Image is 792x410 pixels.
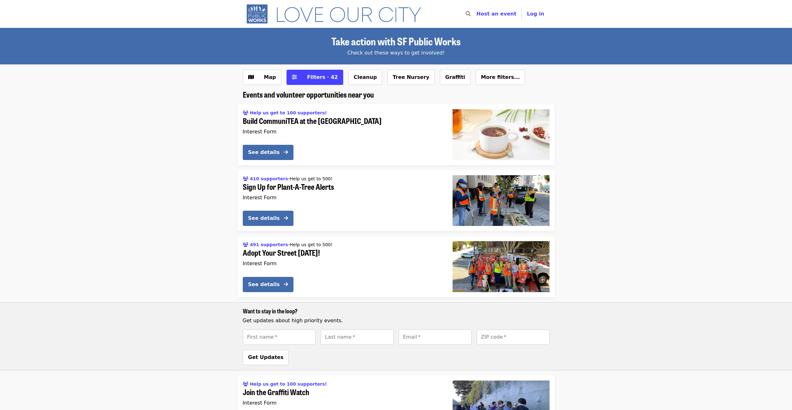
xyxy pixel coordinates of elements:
[248,354,284,360] span: Get Updates
[243,70,281,85] button: Show map view
[243,307,298,315] span: Want to stay in the loop?
[243,49,550,57] div: Check out these ways to get involved!
[243,174,333,182] div: ·
[243,211,293,226] button: See details
[250,110,327,115] span: Help us get to 100 supporters!
[243,240,333,248] div: ·
[243,116,442,125] span: Build CommuniTEA at the [GEOGRAPHIC_DATA]
[321,330,394,345] input: [object Object]
[243,176,248,182] i: users icon
[238,170,555,231] a: See details for "Sign Up for Plant-A-Tree Alerts"
[243,110,248,116] i: users icon
[243,4,431,24] img: SF Public Works - Home
[250,381,327,387] span: Help us get to 100 supporters!
[250,176,288,181] span: 410 supporters
[248,149,280,156] div: See details
[290,242,332,247] span: Help us get to 500!
[481,74,520,80] span: More filters...
[332,34,460,48] span: Take action with SF Public Works
[243,242,248,247] i: users icon
[522,8,549,20] button: Log in
[243,182,442,191] span: Sign Up for Plant-A-Tree Alerts
[243,145,293,160] button: See details
[250,242,288,247] span: 491 supporters
[476,70,525,85] button: More filters...
[287,70,343,85] button: Filters (42 selected)
[453,175,550,226] img: Sign Up for Plant-A-Tree Alerts organized by SF Public Works
[243,248,442,257] span: Adopt Your Street [DATE]!
[238,236,555,297] a: See details for "Adopt Your Street Today!"
[474,6,480,22] input: Search
[292,74,297,80] i: sliders-h icon
[307,74,338,80] span: Filters · 42
[466,11,471,17] i: search icon
[243,388,442,397] span: Join the Graffiti Watch
[248,215,280,222] div: See details
[284,215,288,221] i: arrow-right icon
[476,11,516,17] a: Host an event
[527,11,544,17] span: Log in
[243,195,277,201] span: Interest Form
[248,74,254,80] i: map icon
[243,277,293,292] button: See details
[243,330,316,345] input: [object Object]
[440,70,471,85] button: Graffiti
[453,241,550,292] img: Adopt Your Street Today! organized by SF Public Works
[238,104,555,165] a: See details for "Build CommuniTEA at the Street Tree Nursery"
[243,260,277,266] span: Interest Form
[243,381,248,387] i: users icon
[284,149,288,155] i: arrow-right icon
[290,176,332,181] span: Help us get to 500!
[248,281,280,288] div: See details
[243,400,277,406] span: Interest Form
[243,350,289,365] button: Get Updates
[243,129,277,135] span: Interest Form
[243,317,343,324] span: Get updates about high priority events.
[477,330,550,345] input: [object Object]
[348,70,382,85] button: Cleanup
[243,89,374,100] span: Events and volunteer opportunities near you
[264,74,276,80] span: Map
[453,109,550,160] img: Build CommuniTEA at the Street Tree Nursery organized by SF Public Works
[284,281,288,287] i: arrow-right icon
[399,330,472,345] input: [object Object]
[387,70,435,85] button: Tree Nursery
